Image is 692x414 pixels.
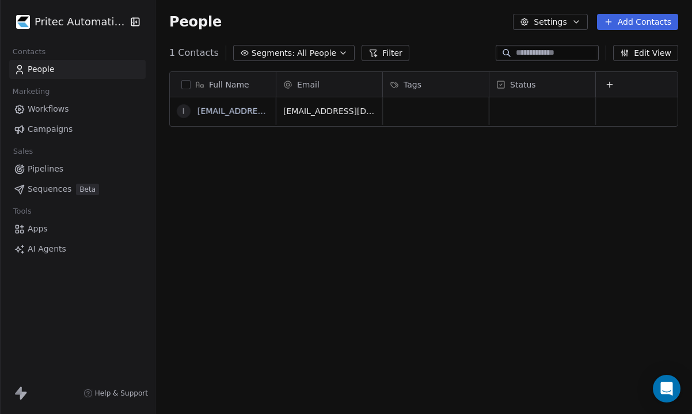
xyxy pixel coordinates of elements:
button: Pritec Automation [14,12,123,32]
span: Contacts [7,43,51,60]
a: AI Agents [9,240,146,259]
button: Settings [513,14,587,30]
div: grid [170,97,276,409]
span: Pritec Automation [35,14,127,29]
div: i [182,105,185,117]
span: Status [510,79,536,90]
a: SequencesBeta [9,180,146,199]
span: Apps [28,223,48,235]
span: Marketing [7,83,55,100]
span: Pipelines [28,163,63,175]
a: Campaigns [9,120,146,139]
span: Email [297,79,320,90]
div: Tags [383,72,489,97]
div: grid [276,97,679,409]
div: Status [489,72,595,97]
span: [EMAIL_ADDRESS][DOMAIN_NAME] [283,105,375,117]
img: b646f82e.png [16,15,30,29]
span: 1 Contacts [169,46,219,60]
span: People [28,63,55,75]
div: Full Name [170,72,276,97]
span: Help & Support [95,389,148,398]
a: Apps [9,219,146,238]
button: Add Contacts [597,14,678,30]
span: Segments: [252,47,295,59]
button: Edit View [613,45,678,61]
span: AI Agents [28,243,66,255]
span: Campaigns [28,123,73,135]
span: All People [297,47,336,59]
span: Tags [404,79,421,90]
a: Workflows [9,100,146,119]
a: [EMAIL_ADDRESS][DOMAIN_NAME] [197,107,339,116]
div: Email [276,72,382,97]
a: Help & Support [83,389,148,398]
span: Beta [76,184,99,195]
span: People [169,13,222,31]
span: Workflows [28,103,69,115]
button: Filter [362,45,409,61]
span: Sales [8,143,38,160]
span: Sequences [28,183,71,195]
div: Open Intercom Messenger [653,375,680,402]
span: Full Name [209,79,249,90]
a: People [9,60,146,79]
a: Pipelines [9,159,146,178]
span: Tools [8,203,36,220]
